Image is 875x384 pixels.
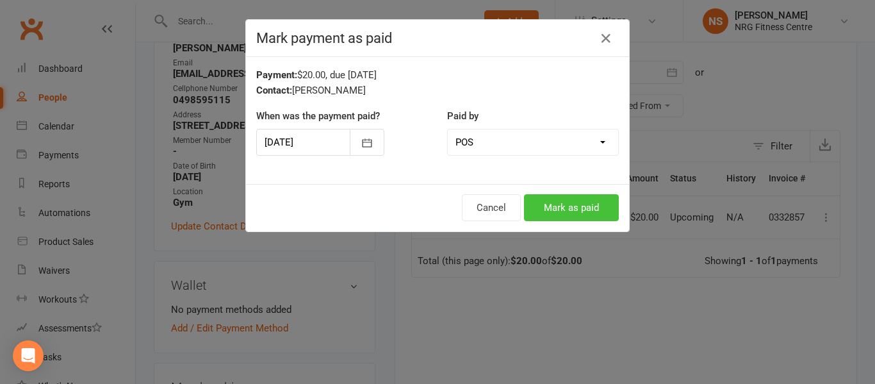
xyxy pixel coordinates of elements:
[256,85,292,96] strong: Contact:
[256,67,619,83] div: $20.00, due [DATE]
[13,340,44,371] div: Open Intercom Messenger
[596,28,616,49] button: Close
[462,194,521,221] button: Cancel
[256,108,380,124] label: When was the payment paid?
[524,194,619,221] button: Mark as paid
[256,30,619,46] h4: Mark payment as paid
[447,108,478,124] label: Paid by
[256,69,297,81] strong: Payment:
[256,83,619,98] div: [PERSON_NAME]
